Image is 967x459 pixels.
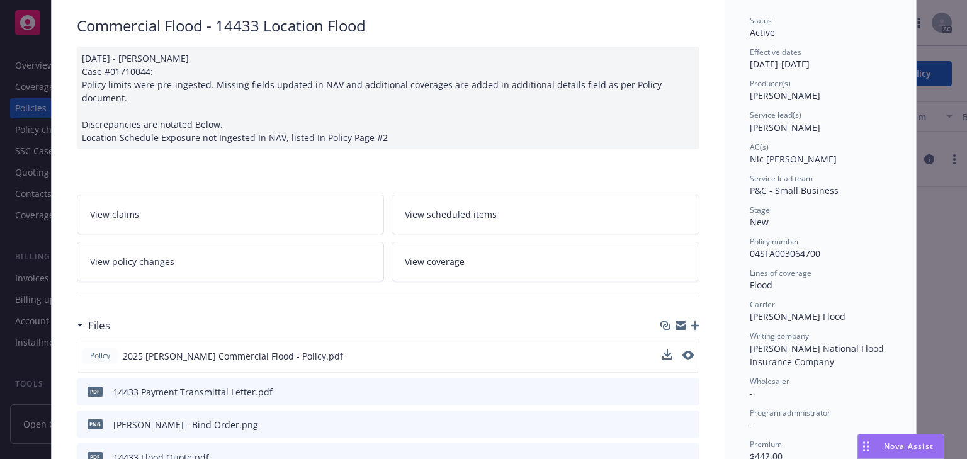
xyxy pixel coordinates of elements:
span: Effective dates [750,47,801,57]
span: 04SFA003064700 [750,247,820,259]
div: Flood [750,278,891,292]
span: Service lead team [750,173,813,184]
span: Program administrator [750,407,830,418]
button: preview file [682,351,694,360]
span: View scheduled items [405,208,497,221]
span: Carrier [750,299,775,310]
button: preview file [683,418,694,431]
span: View policy changes [90,255,174,268]
button: download file [662,349,672,360]
span: 2025 [PERSON_NAME] Commercial Flood - Policy.pdf [123,349,343,363]
div: [DATE] - [DATE] [750,47,891,71]
h3: Files [88,317,110,334]
a: View scheduled items [392,195,699,234]
a: View coverage [392,242,699,281]
span: pdf [88,387,103,396]
span: - [750,387,753,399]
span: View claims [90,208,139,221]
button: preview file [682,349,694,363]
button: download file [663,385,673,399]
span: New [750,216,769,228]
a: View claims [77,195,385,234]
span: View coverage [405,255,465,268]
button: Nova Assist [857,434,944,459]
span: Wholesaler [750,376,789,387]
span: P&C - Small Business [750,184,839,196]
div: [DATE] - [PERSON_NAME] Case #01710044: Policy limits were pre-ingested. Missing fields updated in... [77,47,699,149]
span: png [88,419,103,429]
div: Drag to move [858,434,874,458]
button: preview file [683,385,694,399]
span: Lines of coverage [750,268,811,278]
span: Nova Assist [884,441,934,451]
span: Producer(s) [750,78,791,89]
span: [PERSON_NAME] Flood [750,310,845,322]
span: Status [750,15,772,26]
span: Active [750,26,775,38]
span: - [750,419,753,431]
span: Writing company [750,331,809,341]
div: [PERSON_NAME] - Bind Order.png [113,418,258,431]
span: Policy number [750,236,800,247]
span: [PERSON_NAME] National Flood Insurance Company [750,343,886,368]
div: Commercial Flood - 14433 Location Flood [77,15,699,37]
span: AC(s) [750,142,769,152]
span: [PERSON_NAME] [750,89,820,101]
div: Files [77,317,110,334]
button: download file [663,418,673,431]
span: [PERSON_NAME] [750,122,820,133]
button: download file [662,349,672,363]
span: Policy [88,350,113,361]
a: View policy changes [77,242,385,281]
span: Stage [750,205,770,215]
div: 14433 Payment Transmittal Letter.pdf [113,385,273,399]
span: Service lead(s) [750,110,801,120]
span: Nic [PERSON_NAME] [750,153,837,165]
span: Premium [750,439,782,450]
